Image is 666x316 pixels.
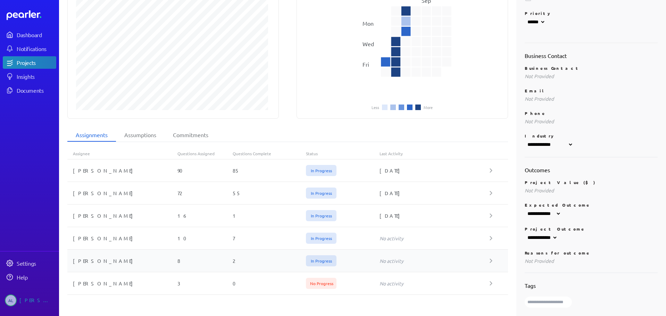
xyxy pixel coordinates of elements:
li: Commitments [165,128,217,142]
div: Last Activity [380,151,490,156]
div: 3 [177,280,233,287]
div: 1 [233,212,306,219]
li: Less [372,105,379,109]
a: Dashboard [3,28,56,41]
p: Expected Outcome [525,202,658,208]
a: Dashboard [7,10,56,20]
div: Questions Complete [233,151,306,156]
div: 0 [233,280,306,287]
li: Assumptions [116,128,165,142]
span: In Progress [306,210,336,221]
a: Notifications [3,42,56,55]
div: [PERSON_NAME] [67,167,177,174]
p: Business Contact [525,65,658,71]
div: [PERSON_NAME] [67,235,177,242]
h2: Business Contact [525,51,658,60]
div: No activity [380,280,490,287]
a: Settings [3,257,56,269]
div: Notifications [17,45,56,52]
a: AL[PERSON_NAME] [3,292,56,309]
span: Not Provided [525,73,554,79]
span: No Progress [306,278,336,289]
div: No activity [380,235,490,242]
span: In Progress [306,188,336,199]
div: 85 [233,167,306,174]
div: 10 [177,235,233,242]
h2: Tags [525,281,658,290]
span: In Progress [306,233,336,244]
p: Priority [525,10,658,16]
div: [DATE] [380,190,490,197]
text: Fri [363,61,369,68]
div: Documents [17,87,56,94]
div: No activity [380,257,490,264]
div: Help [17,274,56,281]
h2: Outcomes [525,166,658,174]
a: Help [3,271,56,283]
div: Projects [17,59,56,66]
div: 7 [233,235,306,242]
text: Wed [363,40,374,47]
span: In Progress [306,255,336,266]
div: 90 [177,167,233,174]
div: Assignee [67,151,177,156]
div: [PERSON_NAME] [67,190,177,197]
div: Insights [17,73,56,80]
div: [DATE] [380,167,490,174]
div: [PERSON_NAME] [67,257,177,264]
a: Insights [3,70,56,83]
p: Phone [525,110,658,116]
div: [PERSON_NAME] [19,294,54,306]
div: 2 [233,257,306,264]
span: In Progress [306,165,336,176]
text: Mon [363,20,374,27]
p: Email [525,88,658,93]
a: Documents [3,84,56,97]
div: 16 [177,212,233,219]
span: Not Provided [525,187,554,193]
li: Assignments [67,128,116,142]
input: Type here to add tags [525,297,572,308]
a: Projects [3,56,56,69]
div: [PERSON_NAME] [67,280,177,287]
div: 55 [233,190,306,197]
div: Dashboard [17,31,56,38]
p: Project Value ($) [525,180,658,185]
div: Settings [17,260,56,267]
div: [DATE] [380,212,490,219]
span: Not Provided [525,118,554,124]
span: Not Provided [525,258,554,264]
span: Alex Lupish [5,294,17,306]
span: Not Provided [525,95,554,102]
div: Status [306,151,379,156]
p: Reasons for outcome [525,250,658,256]
div: 72 [177,190,233,197]
div: Questions Assigned [177,151,233,156]
div: 8 [177,257,233,264]
p: Project Outcome [525,226,658,232]
li: More [424,105,433,109]
div: [PERSON_NAME] [67,212,177,219]
p: Industry [525,133,658,139]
